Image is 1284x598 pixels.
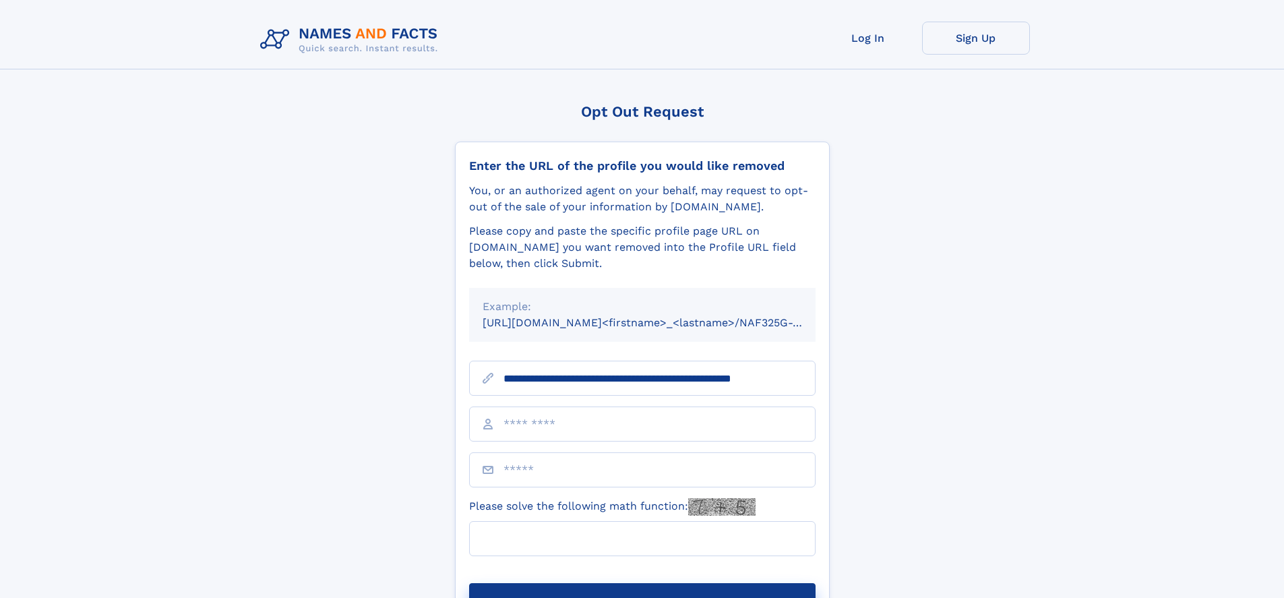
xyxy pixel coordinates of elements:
div: Example: [483,299,802,315]
img: Logo Names and Facts [255,22,449,58]
div: Opt Out Request [455,103,830,120]
a: Log In [814,22,922,55]
div: Please copy and paste the specific profile page URL on [DOMAIN_NAME] you want removed into the Pr... [469,223,816,272]
small: [URL][DOMAIN_NAME]<firstname>_<lastname>/NAF325G-xxxxxxxx [483,316,841,329]
a: Sign Up [922,22,1030,55]
div: Enter the URL of the profile you would like removed [469,158,816,173]
label: Please solve the following math function: [469,498,756,516]
div: You, or an authorized agent on your behalf, may request to opt-out of the sale of your informatio... [469,183,816,215]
